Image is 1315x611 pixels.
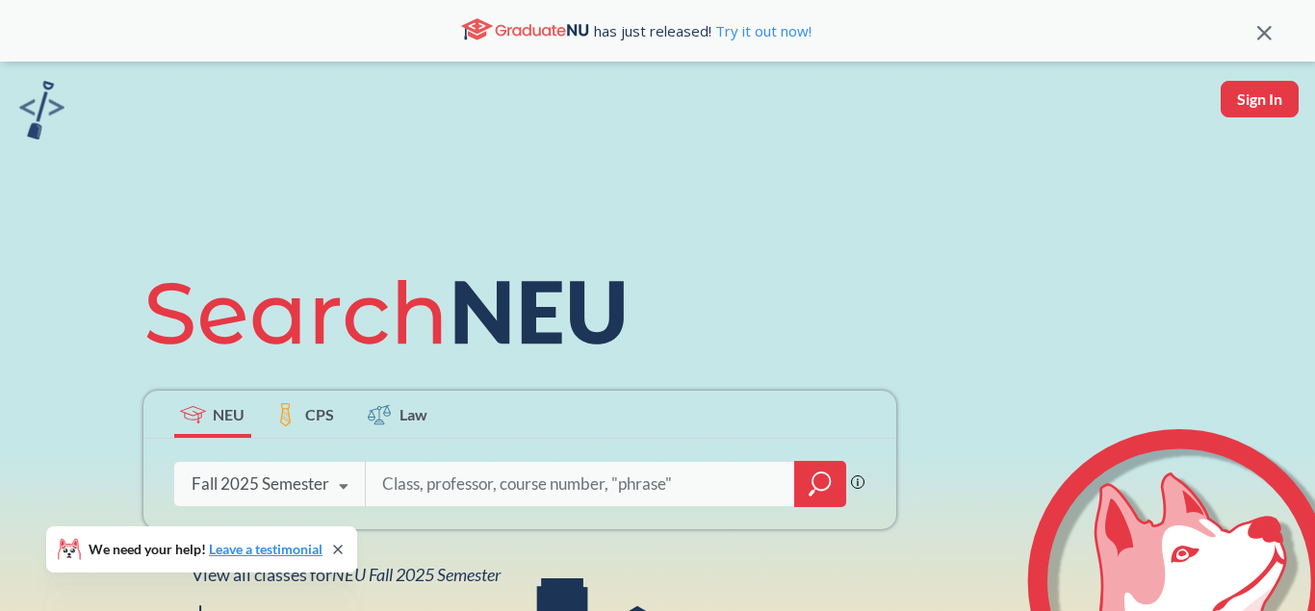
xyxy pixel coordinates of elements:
[305,403,334,425] span: CPS
[19,81,64,140] img: sandbox logo
[794,461,846,507] div: magnifying glass
[809,471,832,497] svg: magnifying glass
[89,543,322,556] span: We need your help!
[19,81,64,145] a: sandbox logo
[209,541,322,557] a: Leave a testimonial
[192,473,329,495] div: Fall 2025 Semester
[400,403,427,425] span: Law
[380,464,781,504] input: Class, professor, course number, "phrase"
[594,20,812,41] span: has just released!
[332,564,501,585] span: NEU Fall 2025 Semester
[192,564,501,585] span: View all classes for
[1221,81,1299,117] button: Sign In
[213,403,245,425] span: NEU
[711,21,812,40] a: Try it out now!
